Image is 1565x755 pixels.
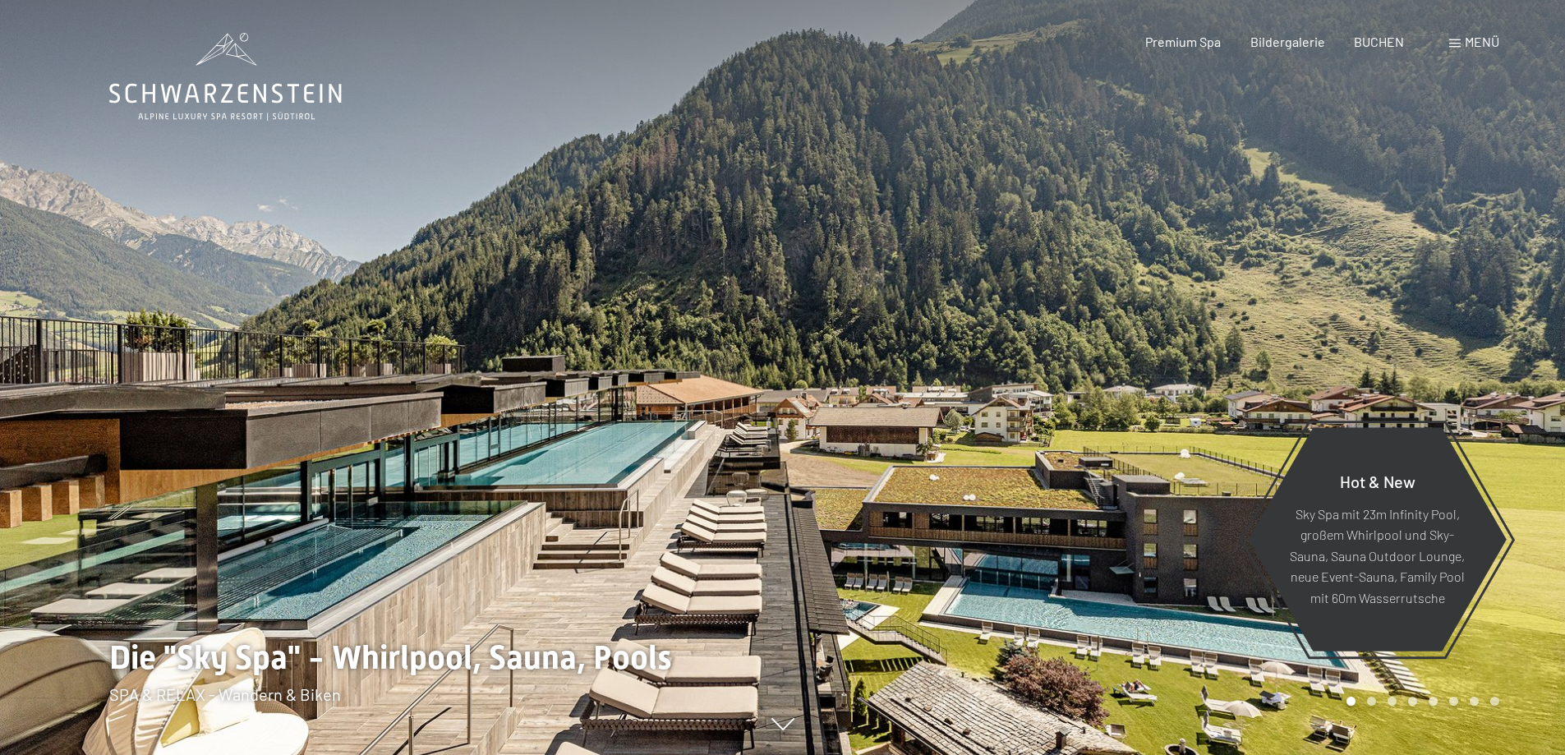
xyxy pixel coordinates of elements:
a: Premium Spa [1145,34,1221,49]
div: Carousel Page 4 [1408,697,1417,706]
p: Sky Spa mit 23m Infinity Pool, großem Whirlpool und Sky-Sauna, Sauna Outdoor Lounge, neue Event-S... [1288,503,1466,608]
div: Carousel Page 3 [1388,697,1397,706]
div: Carousel Page 2 [1367,697,1376,706]
span: Menü [1465,34,1499,49]
div: Carousel Page 5 [1429,697,1438,706]
a: Hot & New Sky Spa mit 23m Infinity Pool, großem Whirlpool und Sky-Sauna, Sauna Outdoor Lounge, ne... [1247,426,1507,652]
a: BUCHEN [1354,34,1404,49]
div: Carousel Page 8 [1490,697,1499,706]
span: Hot & New [1340,471,1415,490]
a: Bildergalerie [1250,34,1325,49]
div: Carousel Page 6 [1449,697,1458,706]
div: Carousel Page 1 (Current Slide) [1346,697,1356,706]
div: Carousel Page 7 [1470,697,1479,706]
div: Carousel Pagination [1341,697,1499,706]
